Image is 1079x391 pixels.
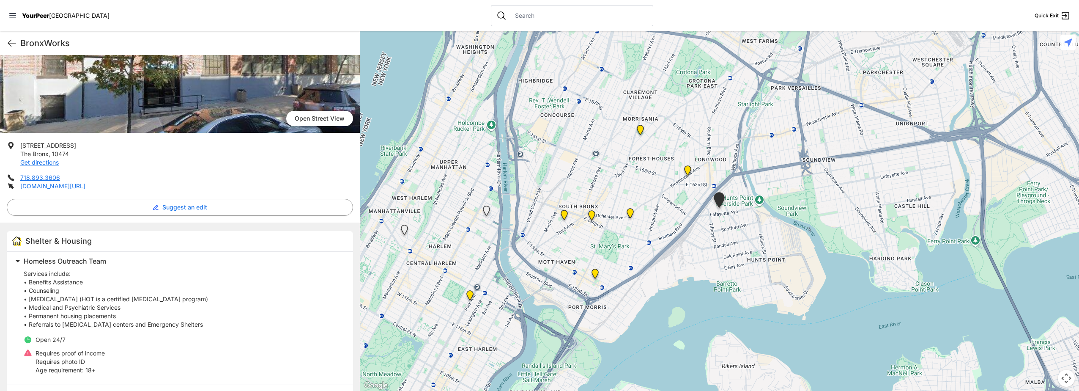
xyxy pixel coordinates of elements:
[36,366,84,374] span: Age requirement:
[1035,12,1059,19] span: Quick Exit
[510,11,648,20] input: Search
[49,150,50,157] span: ,
[24,257,106,265] span: Homeless Outreach Team
[1035,11,1071,21] a: Quick Exit
[20,159,59,166] a: Get directions
[22,13,110,18] a: YourPeer[GEOGRAPHIC_DATA]
[22,12,49,19] span: YourPeer
[20,142,76,149] span: [STREET_ADDRESS]
[286,111,353,126] span: Open Street View
[635,125,646,138] div: Franklin Women's Shelter and Intake
[20,182,85,190] a: [DOMAIN_NAME][URL]
[712,192,726,211] div: Living Room 24-Hour Drop-In Center
[36,336,66,343] span: Open 24/7
[20,150,49,157] span: The Bronx
[362,380,390,391] a: Open this area in Google Maps (opens a new window)
[36,366,105,374] p: 18+
[36,349,105,358] p: Requires proof of income
[625,208,635,222] div: Hunts Point Multi-Service Center
[36,358,105,366] p: Requires photo ID
[52,150,69,157] span: 10474
[465,290,475,304] div: Bailey House, Inc.
[49,12,110,19] span: [GEOGRAPHIC_DATA]
[362,380,390,391] img: Google
[162,203,207,212] span: Suggest an edit
[1058,370,1075,387] button: Map camera controls
[20,37,353,49] h1: BronxWorks
[559,210,570,223] div: Queen of Peace Single Male-Identified Adult Shelter
[399,225,410,238] div: Queen of Peace Single Female-Identified Adult Shelter
[7,199,353,216] button: Suggest an edit
[25,237,92,245] span: Shelter & Housing
[20,174,60,181] a: 718.893.3606
[586,210,597,224] div: The Bronx Pride Center
[682,165,693,179] div: Bronx
[481,206,492,219] div: Upper West Side, Closed
[24,270,343,329] p: Services include: • Benefits Assistance • Counseling • [MEDICAL_DATA] (HOT is a certified [MEDICA...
